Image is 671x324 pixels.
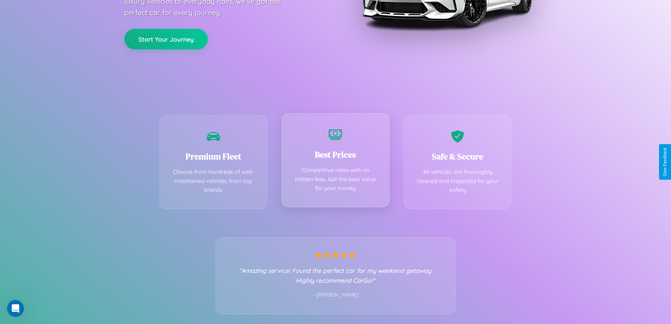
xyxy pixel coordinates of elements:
p: Competitive rates with no hidden fees. Get the best value for your money [292,166,379,193]
h3: Safe & Secure [415,151,501,162]
div: Give Feedback [663,148,667,176]
p: All vehicles are thoroughly cleaned and inspected for your safety [415,167,501,195]
p: Choose from hundreds of well-maintained vehicles from top brands [170,167,257,195]
p: "Amazing service! Found the perfect car for my weekend getaway. Highly recommend CarGo!" [230,265,441,285]
iframe: Intercom live chat [7,300,24,317]
h3: Best Prices [292,149,379,160]
p: - [PERSON_NAME] [230,291,441,300]
button: Start Your Journey [124,29,208,49]
h3: Premium Fleet [170,151,257,162]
